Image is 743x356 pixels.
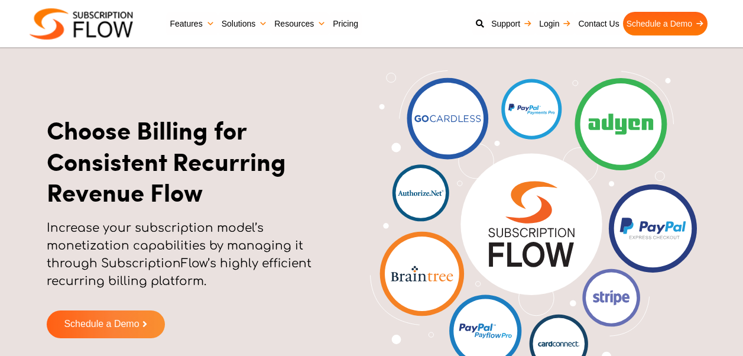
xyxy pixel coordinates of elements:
[623,12,708,35] a: Schedule a Demo
[271,12,329,35] a: Resources
[329,12,362,35] a: Pricing
[218,12,271,35] a: Solutions
[30,8,133,40] img: Subscriptionflow
[488,12,536,35] a: Support
[47,310,165,338] a: Schedule a Demo
[575,12,622,35] a: Contact Us
[166,12,218,35] a: Features
[47,219,341,302] p: Increase your subscription model’s monetization capabilities by managing it through SubscriptionF...
[64,319,139,329] span: Schedule a Demo
[47,114,341,208] h1: Choose Billing for Consistent Recurring Revenue Flow
[536,12,575,35] a: Login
